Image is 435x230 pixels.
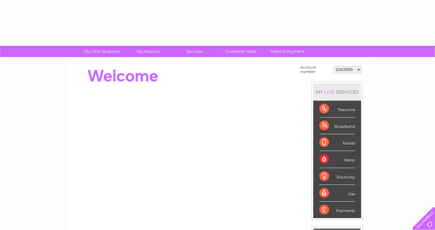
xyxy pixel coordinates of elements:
[169,46,220,57] a: Services
[299,64,332,75] td: Account number
[262,46,313,57] a: Make A Payment
[319,117,355,134] div: Broadband
[323,89,336,95] div: LIVE
[216,46,266,57] a: Customer Help
[319,202,355,218] div: Payments
[77,46,127,57] a: My Clear Business
[319,134,355,151] div: Mobile
[123,46,173,57] a: My Account
[319,151,355,168] div: Water
[319,168,355,185] div: Electricity
[319,185,355,202] div: Gas
[319,101,355,117] div: Telecoms
[313,83,361,101] div: MY SERVICES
